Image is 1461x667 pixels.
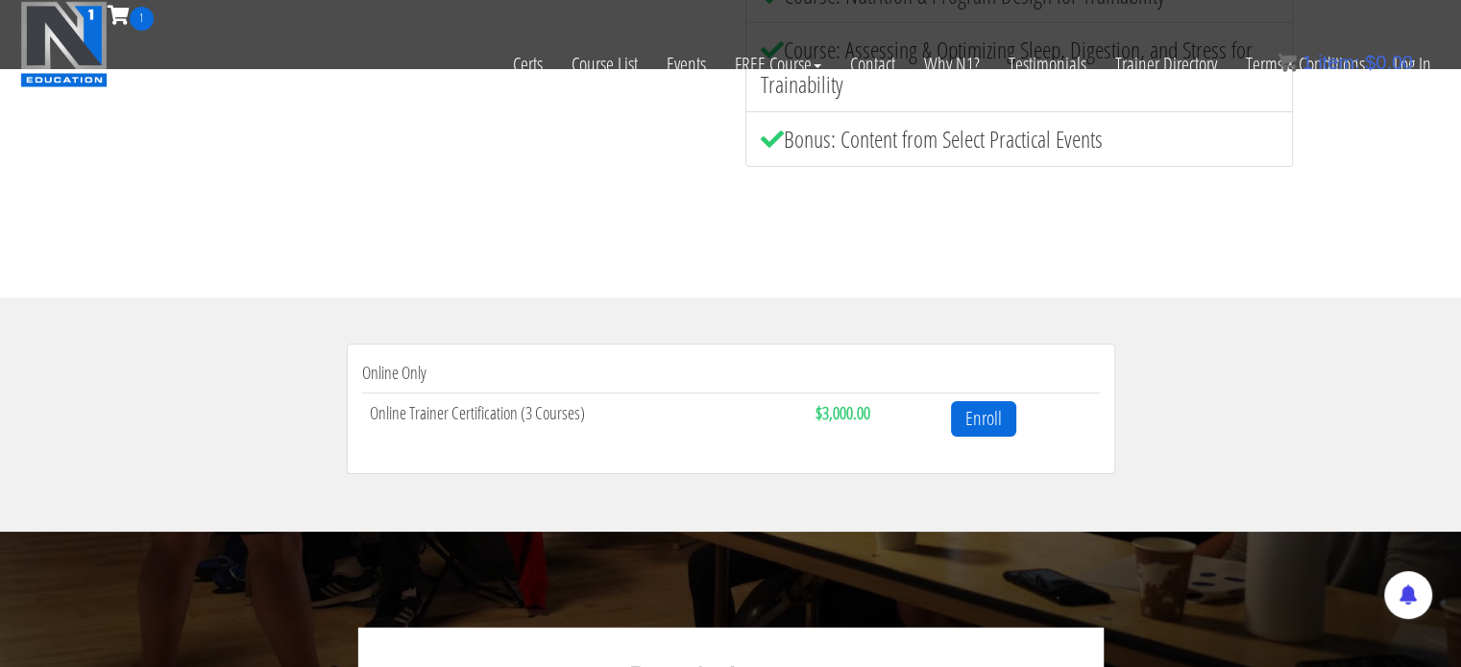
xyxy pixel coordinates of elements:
a: Why N1? [910,31,994,98]
strong: $3,000.00 [816,401,870,424]
span: item: [1318,52,1359,73]
span: 1 [1302,52,1312,73]
a: Events [652,31,720,98]
a: Trainer Directory [1101,31,1231,98]
a: 1 [108,2,154,28]
a: Contact [836,31,910,98]
td: Online Trainer Certification (3 Courses) [362,393,808,443]
a: FREE Course [720,31,836,98]
a: Course List [557,31,652,98]
img: icon11.png [1278,53,1297,72]
img: n1-education [20,1,108,87]
a: Certs [499,31,557,98]
bdi: 0.00 [1365,52,1413,73]
a: Enroll [951,401,1016,437]
li: Bonus: Content from Select Practical Events [745,111,1293,167]
h4: Online Only [362,364,1100,383]
a: Terms & Conditions [1231,31,1379,98]
span: 1 [130,7,154,31]
a: Testimonials [994,31,1101,98]
a: Log In [1379,31,1446,98]
a: 1 item: $0.00 [1278,52,1413,73]
span: $ [1365,52,1376,73]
